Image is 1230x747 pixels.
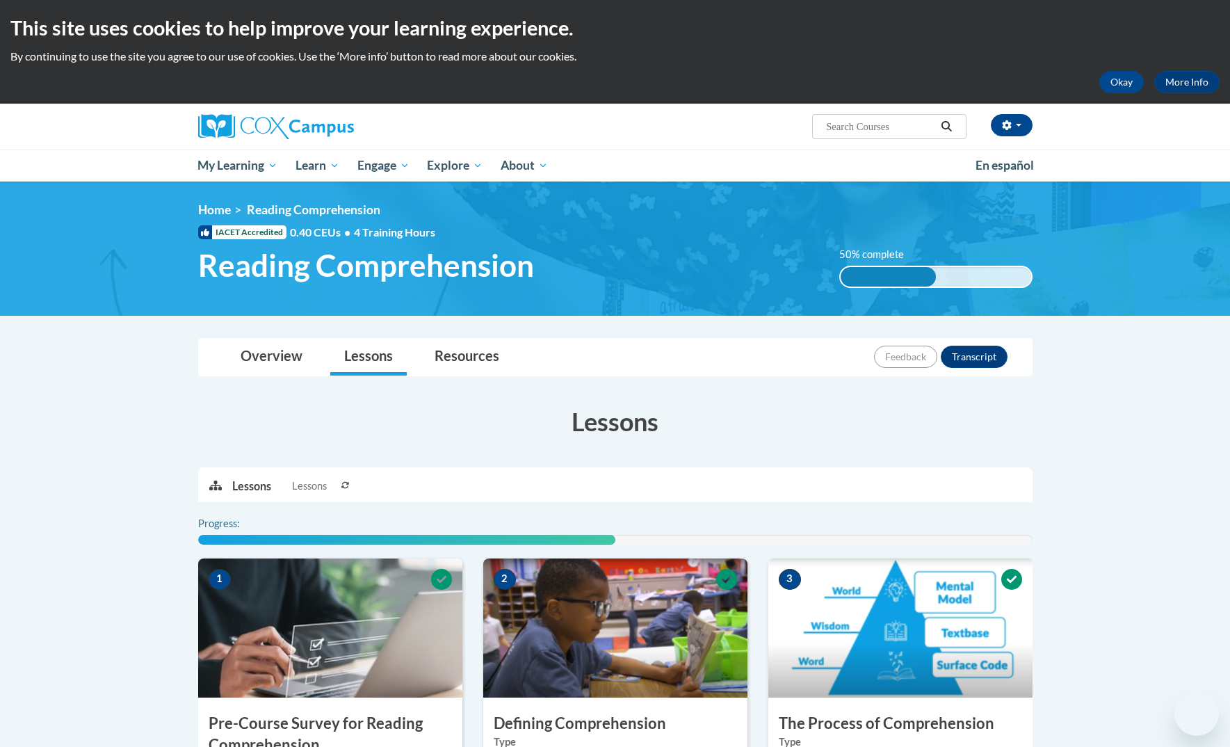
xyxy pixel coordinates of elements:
a: More Info [1154,71,1220,93]
h3: The Process of Comprehension [768,713,1033,734]
a: Engage [348,150,419,182]
input: Search Courses [825,118,936,135]
button: Search [936,118,957,135]
div: Main menu [177,150,1053,182]
img: Course Image [483,559,747,698]
button: Okay [1099,71,1144,93]
p: By continuing to use the site you agree to our use of cookies. Use the ‘More info’ button to read... [10,49,1220,64]
span: 4 Training Hours [354,225,435,239]
img: Course Image [768,559,1033,698]
label: Progress: [198,516,278,531]
a: En español [966,151,1043,180]
a: Cox Campus [198,114,462,139]
a: Overview [227,339,316,376]
span: My Learning [197,157,277,174]
span: 0.40 CEUs [290,225,354,240]
p: Lessons [232,479,271,494]
img: Cox Campus [198,114,354,139]
span: En español [976,158,1034,172]
h2: This site uses cookies to help improve your learning experience. [10,14,1220,42]
span: 1 [209,569,231,590]
span: Explore [427,157,483,174]
button: Account Settings [991,114,1033,136]
span: Lessons [292,479,327,494]
label: 50% complete [839,247,919,262]
span: About [501,157,548,174]
span: 3 [779,569,801,590]
span: IACET Accredited [198,225,286,239]
a: Learn [286,150,348,182]
h3: Lessons [198,404,1033,439]
span: Learn [296,157,339,174]
button: Feedback [874,346,937,368]
a: My Learning [189,150,287,182]
h3: Defining Comprehension [483,713,747,734]
a: Lessons [330,339,407,376]
a: Home [198,202,231,217]
iframe: Button to launch messaging window [1174,691,1219,736]
span: Reading Comprehension [247,202,380,217]
span: Engage [357,157,410,174]
a: Resources [421,339,513,376]
button: Transcript [941,346,1008,368]
span: 2 [494,569,516,590]
a: Explore [418,150,492,182]
span: • [344,225,350,239]
div: 50% complete [841,267,936,287]
span: Reading Comprehension [198,247,534,284]
img: Course Image [198,559,462,698]
a: About [492,150,557,182]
